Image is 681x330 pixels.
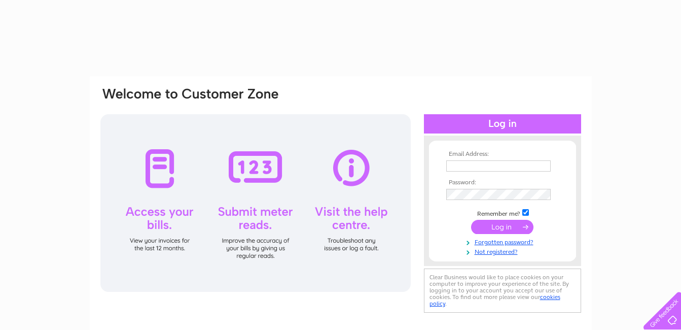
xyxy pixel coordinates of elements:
[424,269,581,313] div: Clear Business would like to place cookies on your computer to improve your experience of the sit...
[429,293,560,307] a: cookies policy
[446,246,561,256] a: Not registered?
[444,208,561,218] td: Remember me?
[446,237,561,246] a: Forgotten password?
[444,179,561,186] th: Password:
[444,151,561,158] th: Email Address:
[471,220,533,234] input: Submit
